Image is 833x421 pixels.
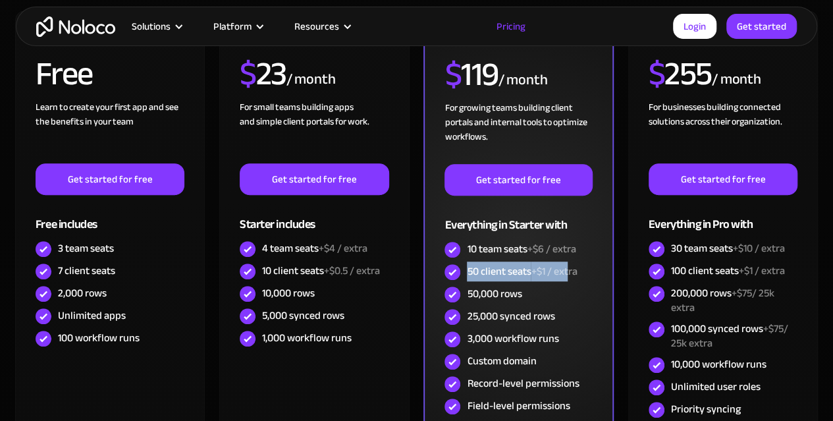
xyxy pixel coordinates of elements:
[240,195,389,238] div: Starter includes
[673,14,716,39] a: Login
[527,239,576,259] span: +$6 / extra
[649,163,797,195] a: Get started for free
[671,286,797,315] div: 200,000 rows
[739,261,785,281] span: +$1 / extra
[262,308,344,323] div: 5,000 synced rows
[498,70,547,91] div: / month
[58,264,115,278] div: 7 client seats
[649,195,797,238] div: Everything in Pro with
[197,18,278,35] div: Platform
[294,18,339,35] div: Resources
[36,163,184,195] a: Get started for free
[467,376,579,391] div: Record-level permissions
[671,241,785,256] div: 30 team seats
[58,286,107,300] div: 2,000 rows
[649,57,712,90] h2: 255
[262,286,315,300] div: 10,000 rows
[262,331,352,345] div: 1,000 workflow runs
[240,100,389,163] div: For small teams building apps and simple client portals for work. ‍
[240,57,286,90] h2: 23
[444,58,498,91] h2: 119
[36,16,115,37] a: home
[58,308,126,323] div: Unlimited apps
[649,43,665,105] span: $
[36,100,184,163] div: Learn to create your first app and see the benefits in your team ‍
[115,18,197,35] div: Solutions
[324,261,380,281] span: +$0.5 / extra
[671,319,788,353] span: +$75/ 25k extra
[712,69,761,90] div: / month
[444,101,592,164] div: For growing teams building client portals and internal tools to optimize workflows.
[531,262,577,281] span: +$1 / extra
[733,239,785,258] span: +$10 / extra
[213,18,252,35] div: Platform
[262,264,380,278] div: 10 client seats
[467,264,577,279] div: 50 client seats
[58,241,114,256] div: 3 team seats
[240,163,389,195] a: Get started for free
[671,322,797,351] div: 100,000 synced rows
[671,264,785,278] div: 100 client seats
[480,18,542,35] a: Pricing
[58,331,140,345] div: 100 workflow runs
[671,357,766,372] div: 10,000 workflow runs
[36,195,184,238] div: Free includes
[444,164,592,196] a: Get started for free
[726,14,797,39] a: Get started
[444,196,592,239] div: Everything in Starter with
[467,287,522,301] div: 50,000 rows
[286,69,336,90] div: / month
[467,331,558,346] div: 3,000 workflow runs
[467,399,570,413] div: Field-level permissions
[444,43,461,105] span: $
[671,283,774,318] span: +$75/ 25k extra
[467,354,536,368] div: Custom domain
[467,309,554,323] div: 25,000 synced rows
[278,18,365,35] div: Resources
[649,100,797,163] div: For businesses building connected solutions across their organization. ‍
[132,18,171,35] div: Solutions
[36,57,93,90] h2: Free
[671,379,761,394] div: Unlimited user roles
[467,242,576,256] div: 10 team seats
[319,239,367,258] span: +$4 / extra
[262,241,367,256] div: 4 team seats
[240,43,256,105] span: $
[671,402,741,416] div: Priority syncing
